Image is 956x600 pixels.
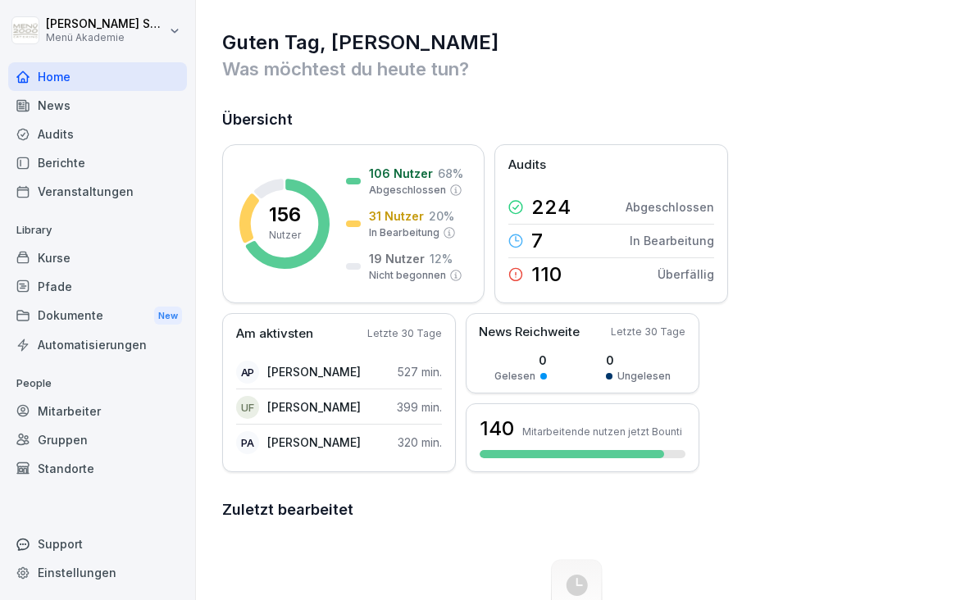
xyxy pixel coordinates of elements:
[269,228,301,243] p: Nutzer
[617,369,671,384] p: Ungelesen
[494,352,547,369] p: 0
[8,272,187,301] a: Pfade
[430,250,453,267] p: 12 %
[8,301,187,331] a: DokumenteNew
[236,325,313,343] p: Am aktivsten
[369,183,446,198] p: Abgeschlossen
[8,177,187,206] a: Veranstaltungen
[8,454,187,483] a: Standorte
[8,558,187,587] a: Einstellungen
[398,363,442,380] p: 527 min.
[397,398,442,416] p: 399 min.
[8,91,187,120] a: News
[531,265,562,284] p: 110
[267,434,361,451] p: [PERSON_NAME]
[626,198,714,216] p: Abgeschlossen
[658,266,714,283] p: Überfällig
[267,398,361,416] p: [PERSON_NAME]
[236,431,259,454] div: PA
[8,62,187,91] a: Home
[222,108,931,131] h2: Übersicht
[369,250,425,267] p: 19 Nutzer
[236,396,259,419] div: UF
[429,207,454,225] p: 20 %
[269,205,301,225] p: 156
[369,225,439,240] p: In Bearbeitung
[438,165,463,182] p: 68 %
[369,207,424,225] p: 31 Nutzer
[236,361,259,384] div: AP
[369,268,446,283] p: Nicht begonnen
[8,425,187,454] a: Gruppen
[531,198,571,217] p: 224
[46,17,166,31] p: [PERSON_NAME] Schepers
[267,363,361,380] p: [PERSON_NAME]
[222,498,931,521] h2: Zuletzt bearbeitet
[8,148,187,177] a: Berichte
[8,217,187,243] p: Library
[479,323,580,342] p: News Reichweite
[369,165,433,182] p: 106 Nutzer
[522,425,682,438] p: Mitarbeitende nutzen jetzt Bounti
[46,32,166,43] p: Menü Akademie
[531,231,543,251] p: 7
[154,307,182,325] div: New
[8,120,187,148] a: Audits
[367,326,442,341] p: Letzte 30 Tage
[480,415,514,443] h3: 140
[630,232,714,249] p: In Bearbeitung
[222,30,931,56] h1: Guten Tag, [PERSON_NAME]
[8,397,187,425] a: Mitarbeiter
[494,369,535,384] p: Gelesen
[398,434,442,451] p: 320 min.
[606,352,671,369] p: 0
[8,330,187,359] a: Automatisierungen
[508,156,546,175] p: Audits
[8,243,187,272] a: Kurse
[8,530,187,558] div: Support
[611,325,685,339] p: Letzte 30 Tage
[222,56,931,82] p: Was möchtest du heute tun?
[8,370,187,397] p: People
[8,301,187,331] div: Dokumente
